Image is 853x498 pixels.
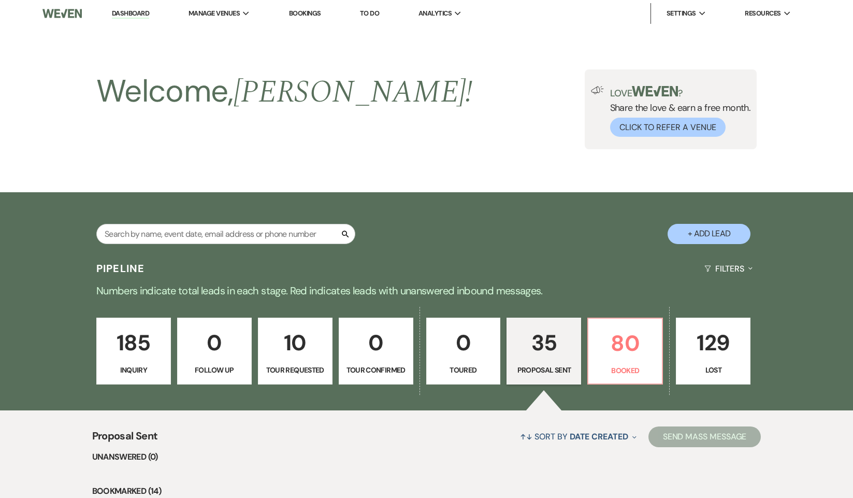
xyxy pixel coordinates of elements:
a: 129Lost [676,318,750,385]
button: Filters [700,255,757,282]
a: 80Booked [587,318,663,385]
p: Tour Requested [265,364,326,376]
p: 185 [103,325,164,360]
div: Share the love & earn a free month. [604,86,751,137]
p: Love ? [610,86,751,98]
span: Settings [667,8,696,19]
h3: Pipeline [96,261,145,276]
a: 10Tour Requested [258,318,332,385]
li: Unanswered (0) [92,450,761,464]
span: ↑↓ [520,431,532,442]
a: Dashboard [112,9,149,19]
span: [PERSON_NAME] ! [234,68,473,116]
p: Tour Confirmed [345,364,407,376]
p: Proposal Sent [513,364,574,376]
p: Inquiry [103,364,164,376]
li: Bookmarked (14) [92,485,761,498]
a: Bookings [289,9,321,18]
img: weven-logo-green.svg [632,86,678,96]
a: 0Follow Up [177,318,252,385]
a: 185Inquiry [96,318,171,385]
p: 0 [433,325,494,360]
p: 129 [683,325,744,360]
span: Resources [745,8,780,19]
p: Numbers indicate total leads in each stage. Red indicates leads with unanswered inbound messages. [54,282,800,299]
img: Weven Logo [42,3,82,24]
p: Lost [683,364,744,376]
p: Toured [433,364,494,376]
a: 0Tour Confirmed [339,318,413,385]
span: Manage Venues [189,8,240,19]
button: + Add Lead [668,224,750,244]
p: Booked [595,365,656,376]
a: To Do [360,9,379,18]
h2: Welcome, [96,69,473,114]
span: Proposal Sent [92,428,158,450]
a: 35Proposal Sent [507,318,581,385]
p: 10 [265,325,326,360]
p: 0 [345,325,407,360]
input: Search by name, event date, email address or phone number [96,224,355,244]
span: Date Created [570,431,628,442]
button: Send Mass Message [648,426,761,447]
p: 0 [184,325,245,360]
span: Analytics [418,8,452,19]
button: Sort By Date Created [516,423,640,450]
img: loud-speaker-illustration.svg [591,86,604,94]
p: 80 [595,326,656,361]
button: Click to Refer a Venue [610,118,726,137]
p: Follow Up [184,364,245,376]
a: 0Toured [426,318,501,385]
p: 35 [513,325,574,360]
